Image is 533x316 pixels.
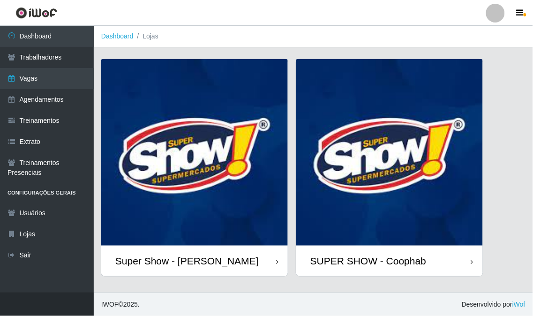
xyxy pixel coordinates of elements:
[115,255,259,267] div: Super Show - [PERSON_NAME]
[101,300,140,309] span: © 2025 .
[296,59,483,276] a: SUPER SHOW - Coophab
[462,300,525,309] span: Desenvolvido por
[94,26,533,47] nav: breadcrumb
[296,59,483,246] img: cardImg
[15,7,57,19] img: CoreUI Logo
[310,255,426,267] div: SUPER SHOW - Coophab
[134,31,158,41] li: Lojas
[512,301,525,308] a: iWof
[101,59,288,276] a: Super Show - [PERSON_NAME]
[101,59,288,246] img: cardImg
[101,32,134,40] a: Dashboard
[101,301,119,308] span: IWOF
